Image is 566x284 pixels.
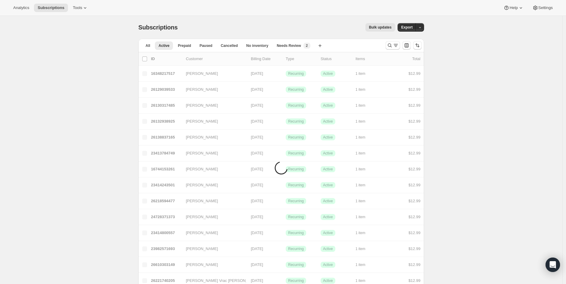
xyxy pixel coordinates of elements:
span: Settings [538,5,553,10]
button: Customize table column order and visibility [402,41,411,50]
button: Settings [529,4,556,12]
button: Bulk updates [365,23,395,32]
div: Open Intercom Messenger [546,258,560,272]
button: Create new view [315,41,325,50]
button: Help [500,4,527,12]
span: Active [158,43,169,48]
span: 2 [306,43,308,48]
span: Export [401,25,413,30]
button: Sort the results [413,41,422,50]
span: Subscriptions [38,5,64,10]
span: Help [509,5,518,10]
button: Analytics [10,4,33,12]
span: Prepaid [178,43,191,48]
span: Needs Review [277,43,301,48]
button: Search and filter results [386,41,400,50]
button: Tools [69,4,92,12]
span: Cancelled [221,43,238,48]
span: Analytics [13,5,29,10]
span: Subscriptions [138,24,178,31]
button: Subscriptions [34,4,68,12]
span: Paused [199,43,212,48]
span: No inventory [246,43,268,48]
span: Bulk updates [369,25,392,30]
span: All [146,43,150,48]
span: Tools [73,5,82,10]
button: Export [398,23,416,32]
